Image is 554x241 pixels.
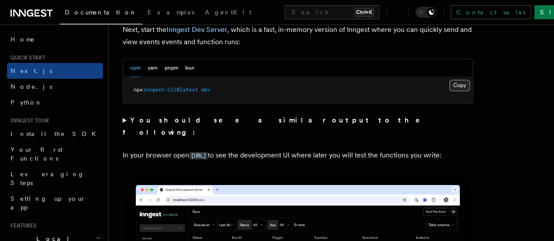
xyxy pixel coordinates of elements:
[7,126,103,142] a: Install the SDK
[123,149,473,162] p: In your browser open to see the development UI where later you will test the functions you write:
[11,83,52,90] span: Node.js
[142,3,200,24] a: Examples
[416,7,437,17] button: Toggle dark mode
[148,59,158,77] button: yarn
[165,59,178,77] button: pnpm
[7,54,45,61] span: Quick start
[189,151,208,159] a: [URL]
[123,114,473,139] summary: You should see a similar output to the following:
[11,195,86,211] span: Setting up your app
[143,87,198,93] span: inngest-cli@latest
[185,59,194,77] button: bun
[451,5,531,19] a: Contact sales
[7,79,103,94] a: Node.js
[123,116,432,136] strong: You should see a similar output to the following:
[134,87,143,93] span: npx
[11,67,52,74] span: Next.js
[7,63,103,79] a: Next.js
[285,5,379,19] button: Search...Ctrl+K
[60,3,142,24] a: Documentation
[7,166,103,191] a: Leveraging Steps
[65,9,137,16] span: Documentation
[7,191,103,215] a: Setting up your app
[449,80,470,91] button: Copy
[7,94,103,110] a: Python
[166,25,227,34] a: Inngest Dev Server
[11,99,42,106] span: Python
[148,9,194,16] span: Examples
[7,117,49,124] span: Inngest tour
[7,142,103,166] a: Your first Functions
[130,59,141,77] button: npm
[201,87,210,93] span: dev
[189,152,208,159] code: [URL]
[123,24,473,48] p: Next, start the , which is a fast, in-memory version of Inngest where you can quickly send and vi...
[205,9,251,16] span: AgentKit
[7,31,103,47] a: Home
[11,35,35,44] span: Home
[11,146,63,162] span: Your first Functions
[11,130,101,137] span: Install the SDK
[7,222,36,229] span: Features
[11,171,85,186] span: Leveraging Steps
[354,8,374,17] kbd: Ctrl+K
[200,3,257,24] a: AgentKit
